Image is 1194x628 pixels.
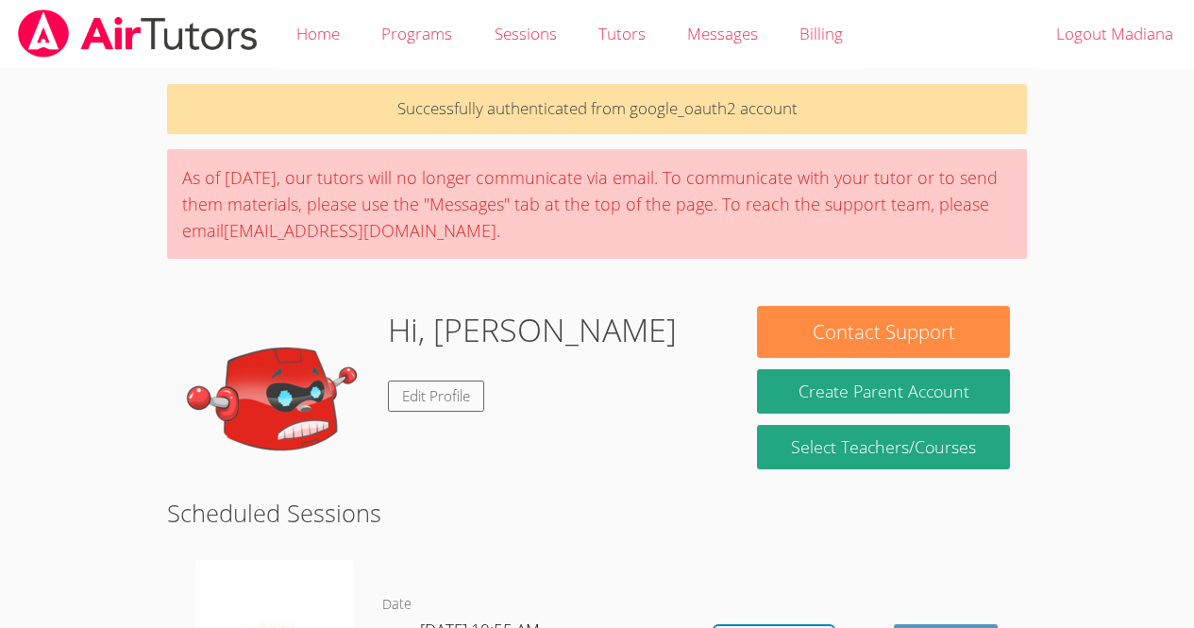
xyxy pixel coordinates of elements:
[757,306,1009,358] button: Contact Support
[16,9,260,58] img: airtutors_banner-c4298cdbf04f3fff15de1276eac7730deb9818008684d7c2e4769d2f7ddbe033.png
[687,23,758,44] span: Messages
[382,593,412,617] dt: Date
[388,381,484,412] a: Edit Profile
[757,369,1009,414] button: Create Parent Account
[167,495,1027,531] h2: Scheduled Sessions
[388,306,677,354] h1: Hi, [PERSON_NAME]
[167,84,1027,134] p: Successfully authenticated from google_oauth2 account
[184,306,373,495] img: default.png
[757,425,1009,469] a: Select Teachers/Courses
[167,149,1027,259] div: As of [DATE], our tutors will no longer communicate via email. To communicate with your tutor or ...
